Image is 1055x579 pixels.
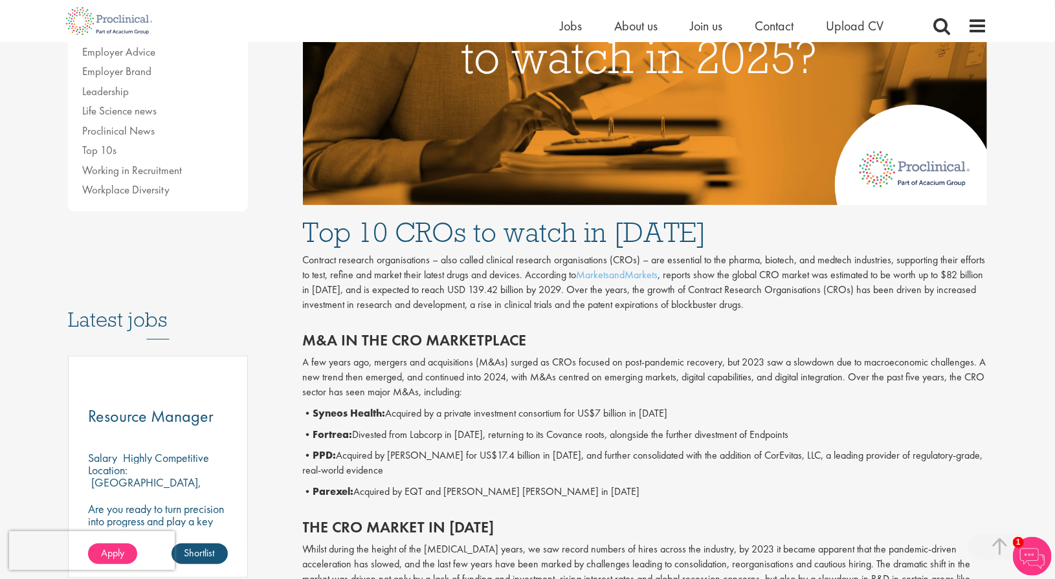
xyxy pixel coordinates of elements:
[303,519,988,536] h2: The CRO market in [DATE]
[68,276,248,340] h3: Latest jobs
[82,163,182,177] a: Working in Recruitment
[313,406,386,420] b: Syneos Health:
[82,104,157,118] a: Life Science news
[303,448,988,478] p: • Acquired by [PERSON_NAME] for US$17.4 billion in [DATE], and further consolidated with the addi...
[303,253,988,312] p: Contract research organisations – also called clinical research organisations (CROs) – are essent...
[303,485,988,499] p: • Acquired by EQT and [PERSON_NAME] [PERSON_NAME] in [DATE]
[614,17,658,34] a: About us
[303,428,988,442] p: • Divested from Labcorp in [DATE], returning to its Covance roots, alongside the further divestme...
[313,448,337,462] b: PPD:
[303,332,988,349] h2: M&A in the CRO marketplace
[88,408,228,424] a: Resource Manager
[560,17,582,34] a: Jobs
[1013,537,1024,548] span: 1
[88,475,201,502] p: [GEOGRAPHIC_DATA], [GEOGRAPHIC_DATA]
[88,463,128,477] span: Location:
[1013,537,1052,576] img: Chatbot
[303,355,988,400] p: A few years ago, mergers and acquisitions (M&As) surged as CROs focused on post-pandemic recovery...
[88,503,228,552] p: Are you ready to turn precision into progress and play a key role in shaping the future of pharma...
[82,182,170,197] a: Workplace Diversity
[82,143,117,157] a: Top 10s
[82,45,155,59] a: Employer Advice
[88,450,117,465] span: Salary
[88,405,214,427] span: Resource Manager
[82,64,151,78] a: Employer Brand
[303,218,988,246] h1: Top 10 CROs to watch in [DATE]
[313,485,354,498] b: Parexel:
[172,543,228,564] a: Shortlist
[755,17,794,34] a: Contact
[313,428,353,441] b: Fortrea:
[9,531,175,570] iframe: reCAPTCHA
[690,17,722,34] a: Join us
[82,124,155,138] a: Proclinical News
[577,268,658,281] a: MarketsandMarkets
[303,406,988,421] p: • Acquired by a private investment consortium for US$7 billion in [DATE]
[123,450,209,465] p: Highly Competitive
[82,84,129,98] a: Leadership
[826,17,883,34] a: Upload CV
